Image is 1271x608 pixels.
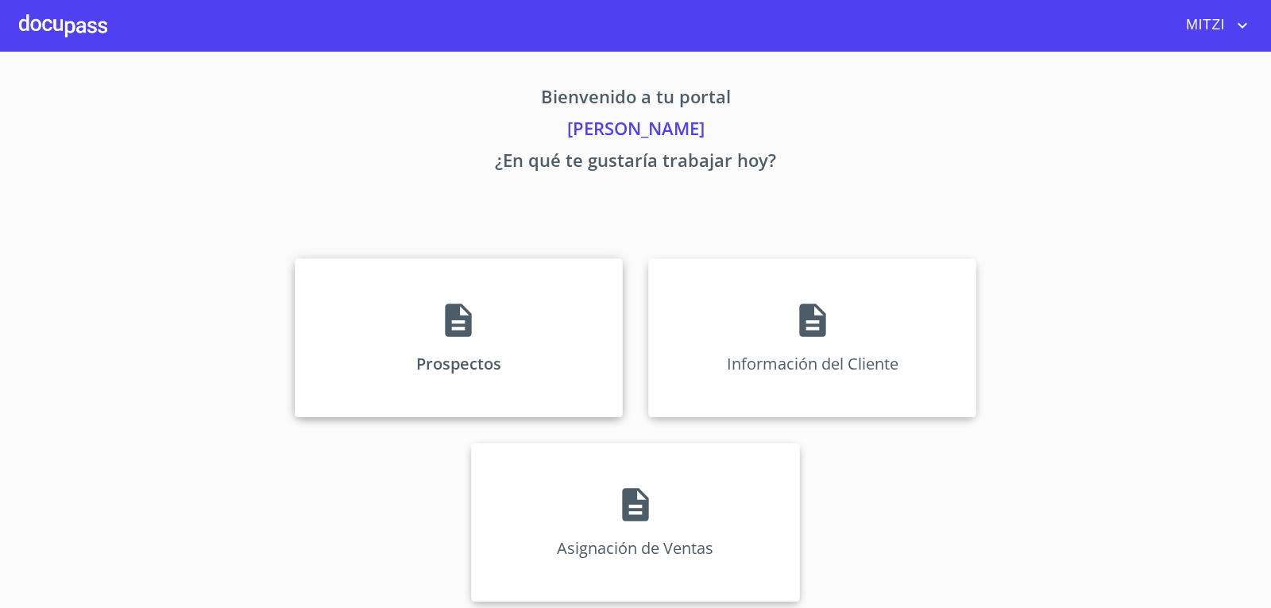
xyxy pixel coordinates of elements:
p: Asignación de Ventas [557,537,713,559]
p: Información del Cliente [727,353,898,374]
p: Prospectos [416,353,501,374]
button: account of current user [1174,13,1252,38]
p: [PERSON_NAME] [146,115,1125,147]
p: Bienvenido a tu portal [146,83,1125,115]
p: ¿En qué te gustaría trabajar hoy? [146,147,1125,179]
span: MITZI [1174,13,1233,38]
